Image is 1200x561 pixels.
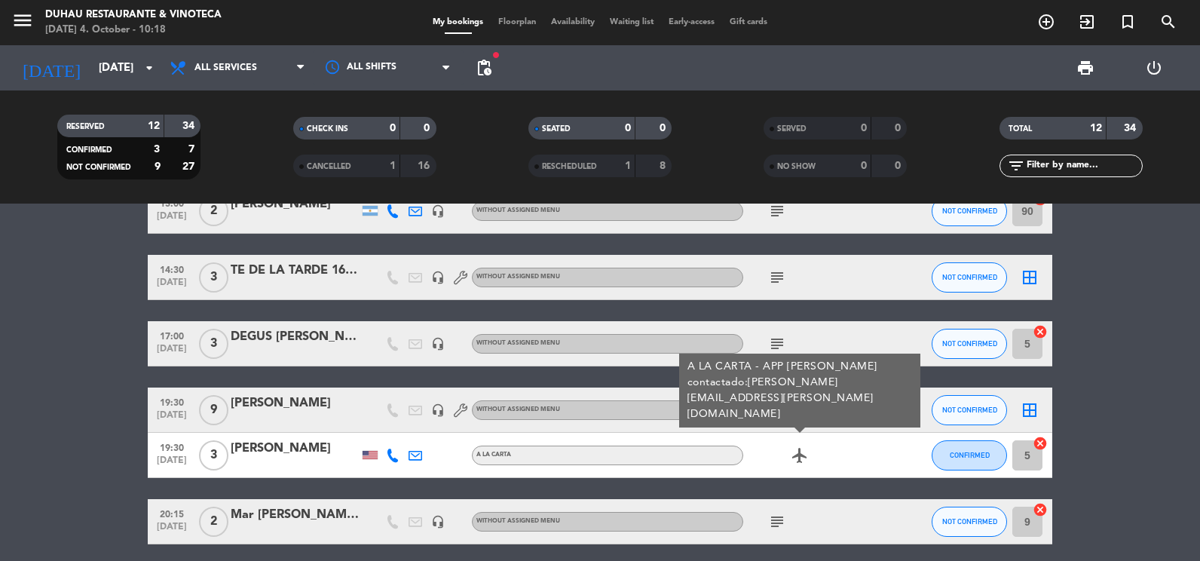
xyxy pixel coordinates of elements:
[153,410,191,428] span: [DATE]
[861,123,867,133] strong: 0
[1033,324,1048,339] i: cancel
[932,395,1007,425] button: NOT CONFIRMED
[768,202,786,220] i: subject
[895,123,904,133] strong: 0
[491,18,543,26] span: Floorplan
[153,504,191,522] span: 20:15
[1076,59,1094,77] span: print
[231,261,359,280] div: TE DE LA TARDE 16.30 [PERSON_NAME]
[476,518,560,524] span: Without assigned menu
[424,123,433,133] strong: 0
[791,446,809,464] i: airplanemode_active
[476,340,560,346] span: Without assigned menu
[11,9,34,37] button: menu
[1033,436,1048,451] i: cancel
[942,406,997,414] span: NOT CONFIRMED
[153,438,191,455] span: 19:30
[476,452,511,458] span: A LA CARTA
[199,440,228,471] span: 3
[932,262,1007,293] button: NOT CONFIRMED
[307,163,351,170] span: CANCELLED
[188,144,197,155] strong: 7
[425,18,491,26] span: My bookings
[777,163,816,170] span: NO SHOW
[687,359,913,422] div: A LA CARTA - APP [PERSON_NAME] contactado:[PERSON_NAME][EMAIL_ADDRESS][PERSON_NAME][DOMAIN_NAME]
[231,439,359,458] div: [PERSON_NAME]
[932,329,1007,359] button: NOT CONFIRMED
[148,121,160,131] strong: 12
[153,393,191,410] span: 19:30
[1033,502,1048,517] i: cancel
[1007,157,1025,175] i: filter_list
[231,394,359,413] div: [PERSON_NAME]
[418,161,433,171] strong: 16
[660,123,669,133] strong: 0
[602,18,661,26] span: Waiting list
[932,440,1007,471] button: CONFIRMED
[491,51,501,60] span: fiber_manual_record
[66,123,105,130] span: RESERVED
[153,455,191,473] span: [DATE]
[768,335,786,353] i: subject
[1120,45,1189,90] div: LOG OUT
[1119,13,1137,31] i: turned_in_not
[476,406,560,412] span: Without assigned menu
[199,507,228,537] span: 2
[140,59,158,77] i: arrow_drop_down
[45,8,222,23] div: Duhau Restaurante & Vinoteca
[777,125,807,133] span: SERVED
[199,262,228,293] span: 3
[1037,13,1055,31] i: add_circle_outline
[182,121,197,131] strong: 34
[199,196,228,226] span: 2
[1078,13,1096,31] i: exit_to_app
[1145,59,1163,77] i: power_settings_new
[153,211,191,228] span: [DATE]
[199,395,228,425] span: 9
[1009,125,1032,133] span: TOTAL
[476,274,560,280] span: Without assigned menu
[942,207,997,215] span: NOT CONFIRMED
[66,146,112,154] span: CONFIRMED
[431,271,445,284] i: headset_mic
[45,23,222,38] div: [DATE] 4. October - 10:18
[153,522,191,539] span: [DATE]
[153,326,191,344] span: 17:00
[660,161,669,171] strong: 8
[1159,13,1177,31] i: search
[950,451,990,459] span: CONFIRMED
[390,161,396,171] strong: 1
[153,277,191,295] span: [DATE]
[153,260,191,277] span: 14:30
[155,161,161,172] strong: 9
[861,161,867,171] strong: 0
[153,344,191,361] span: [DATE]
[1090,123,1102,133] strong: 12
[543,18,602,26] span: Availability
[431,204,445,218] i: headset_mic
[942,273,997,281] span: NOT CONFIRMED
[475,59,493,77] span: pending_actions
[625,123,631,133] strong: 0
[11,51,91,84] i: [DATE]
[431,515,445,529] i: headset_mic
[895,161,904,171] strong: 0
[431,337,445,351] i: headset_mic
[942,339,997,348] span: NOT CONFIRMED
[231,505,359,525] div: Mar [PERSON_NAME] [PERSON_NAME]
[1021,401,1039,419] i: border_all
[154,144,160,155] strong: 3
[932,507,1007,537] button: NOT CONFIRMED
[661,18,722,26] span: Early-access
[542,125,571,133] span: SEATED
[625,161,631,171] strong: 1
[390,123,396,133] strong: 0
[942,517,997,526] span: NOT CONFIRMED
[307,125,348,133] span: CHECK INS
[476,207,560,213] span: Without assigned menu
[194,63,257,73] span: All services
[431,403,445,417] i: headset_mic
[768,513,786,531] i: subject
[66,164,131,171] span: NOT CONFIRMED
[182,161,197,172] strong: 27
